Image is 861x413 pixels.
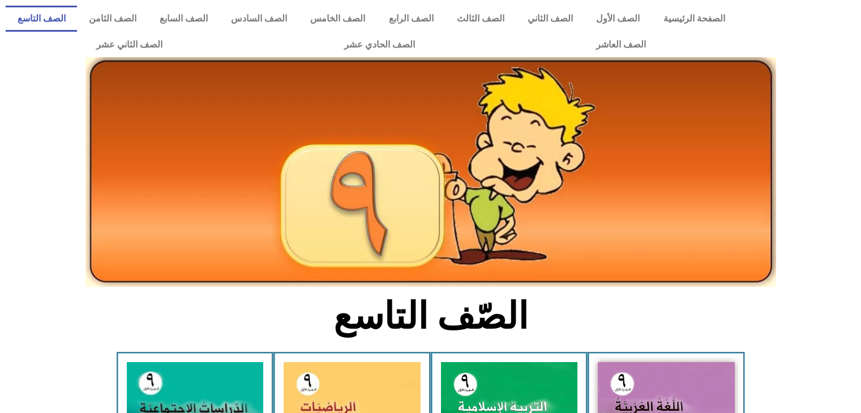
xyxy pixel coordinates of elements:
[299,6,377,32] a: الصف الخامس
[243,294,618,338] h2: الصّف التاسع
[6,6,77,32] a: الصف التاسع
[220,6,299,32] a: الصف السادس
[253,32,505,58] a: الصف الحادي عشر
[506,32,736,58] a: الصف العاشر
[652,6,736,32] a: الصفحة الرئيسية
[148,6,219,32] a: الصف السابع
[445,6,516,32] a: الصف الثالث
[585,6,652,32] a: الصف الأول
[516,6,584,32] a: الصف الثاني
[77,6,148,32] a: الصف الثامن
[6,32,253,58] a: الصف الثاني عشر
[377,6,445,32] a: الصف الرابع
